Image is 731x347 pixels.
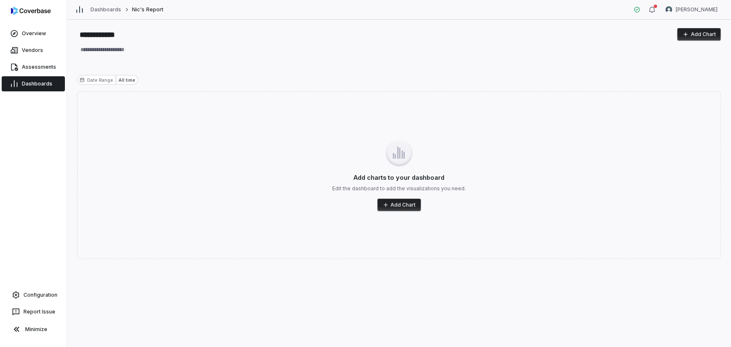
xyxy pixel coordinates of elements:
a: Vendors [2,43,65,58]
a: Configuration [3,287,63,303]
button: Add Chart [377,199,421,211]
img: Nic Weilbacher avatar [666,6,672,13]
span: [PERSON_NAME] [676,6,718,13]
span: Vendors [22,47,43,54]
span: Nic's Report [132,6,163,13]
span: Configuration [23,292,57,298]
span: Report Issue [23,308,55,315]
span: Assessments [22,64,56,70]
button: Report Issue [3,304,63,319]
button: Date range for reportDate RangeAll time [77,75,138,85]
button: Nic Weilbacher avatar[PERSON_NAME] [661,3,723,16]
span: Minimize [25,326,47,333]
span: Overview [22,30,46,37]
div: All time [116,75,138,85]
h3: Add charts to your dashboard [354,173,444,182]
a: Dashboards [2,76,65,91]
span: Dashboards [22,80,52,87]
p: Edit the dashboard to add the visualizations you need. [332,185,466,192]
a: Overview [2,26,65,41]
button: Minimize [3,321,63,338]
div: Date Range [77,75,116,85]
button: Add Chart [677,28,721,41]
img: logo-D7KZi-bG.svg [11,7,51,15]
a: Assessments [2,60,65,75]
svg: Date range for report [80,78,85,83]
a: Dashboards [90,6,121,13]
